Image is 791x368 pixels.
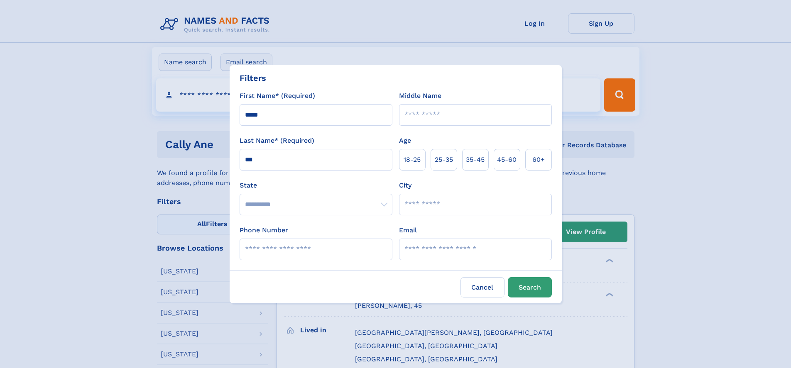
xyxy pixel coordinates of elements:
[404,155,421,165] span: 18‑25
[399,180,411,190] label: City
[532,155,545,165] span: 60+
[240,72,266,84] div: Filters
[240,225,288,235] label: Phone Number
[240,91,315,101] label: First Name* (Required)
[399,225,417,235] label: Email
[508,277,552,297] button: Search
[460,277,504,297] label: Cancel
[240,136,314,146] label: Last Name* (Required)
[240,180,392,190] label: State
[399,91,441,101] label: Middle Name
[399,136,411,146] label: Age
[497,155,517,165] span: 45‑60
[466,155,485,165] span: 35‑45
[435,155,453,165] span: 25‑35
